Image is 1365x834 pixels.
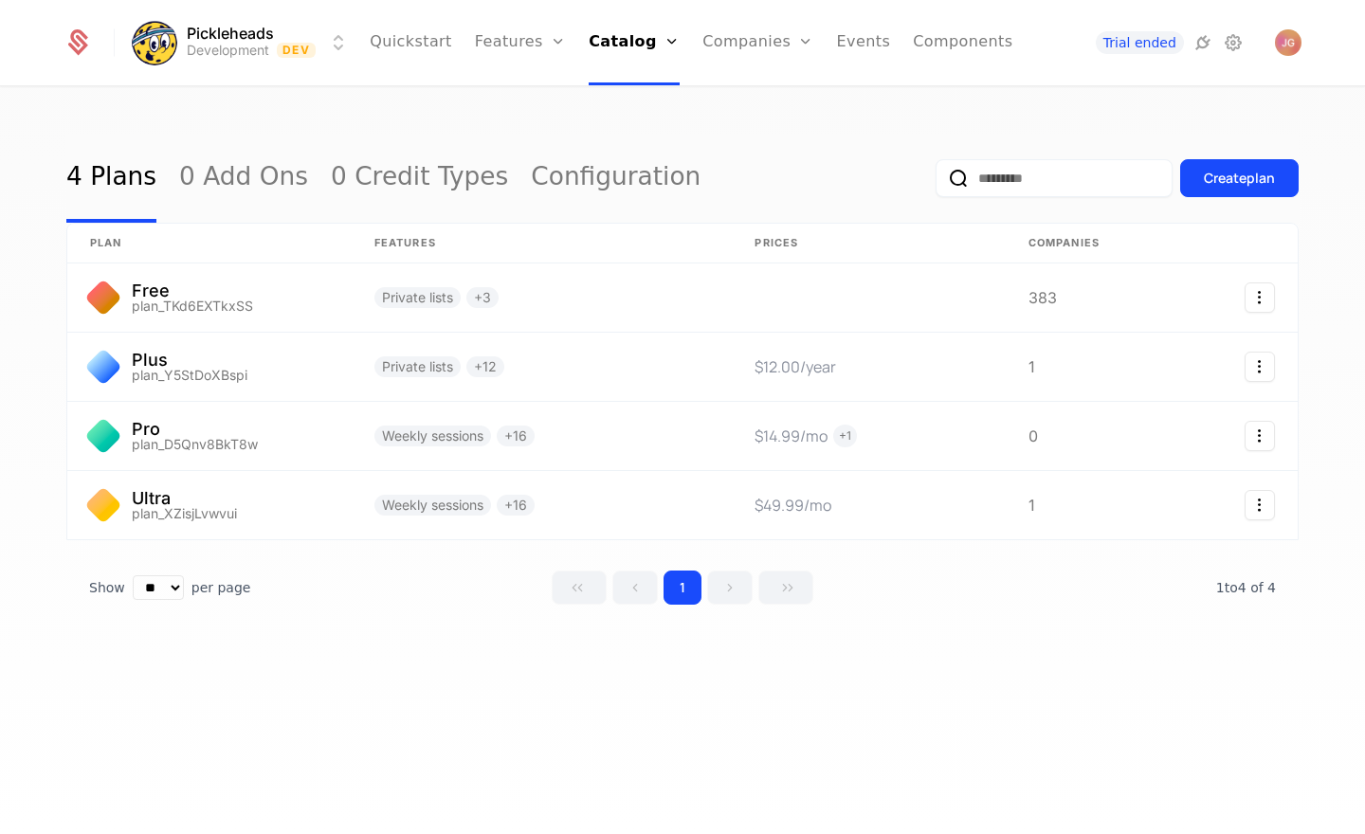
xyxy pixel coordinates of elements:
[1275,29,1301,56] img: Jeff Gordon
[132,20,177,65] img: Pickleheads
[1216,580,1276,595] span: 4
[187,41,269,60] div: Development
[664,571,701,605] button: Go to page 1
[758,571,813,605] button: Go to last page
[277,43,316,58] span: Dev
[1275,29,1301,56] button: Open user button
[552,571,607,605] button: Go to first page
[1180,159,1299,197] button: Createplan
[179,134,308,223] a: 0 Add Ons
[1222,31,1245,54] a: Settings
[552,571,813,605] div: Page navigation
[89,578,125,597] span: Show
[1245,282,1275,313] button: Select action
[133,575,184,600] select: Select page size
[191,578,251,597] span: per page
[1192,31,1214,54] a: Integrations
[1216,580,1267,595] span: 1 to 4 of
[137,22,350,63] button: Select environment
[66,134,156,223] a: 4 Plans
[1245,352,1275,382] button: Select action
[67,224,352,263] th: plan
[1096,31,1184,54] a: Trial ended
[1245,421,1275,451] button: Select action
[707,571,753,605] button: Go to next page
[352,224,732,263] th: Features
[331,134,508,223] a: 0 Credit Types
[187,26,274,41] span: Pickleheads
[531,134,701,223] a: Configuration
[1006,224,1157,263] th: Companies
[1204,169,1275,188] div: Create plan
[732,224,1006,263] th: Prices
[1245,490,1275,520] button: Select action
[612,571,658,605] button: Go to previous page
[66,571,1299,605] div: Table pagination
